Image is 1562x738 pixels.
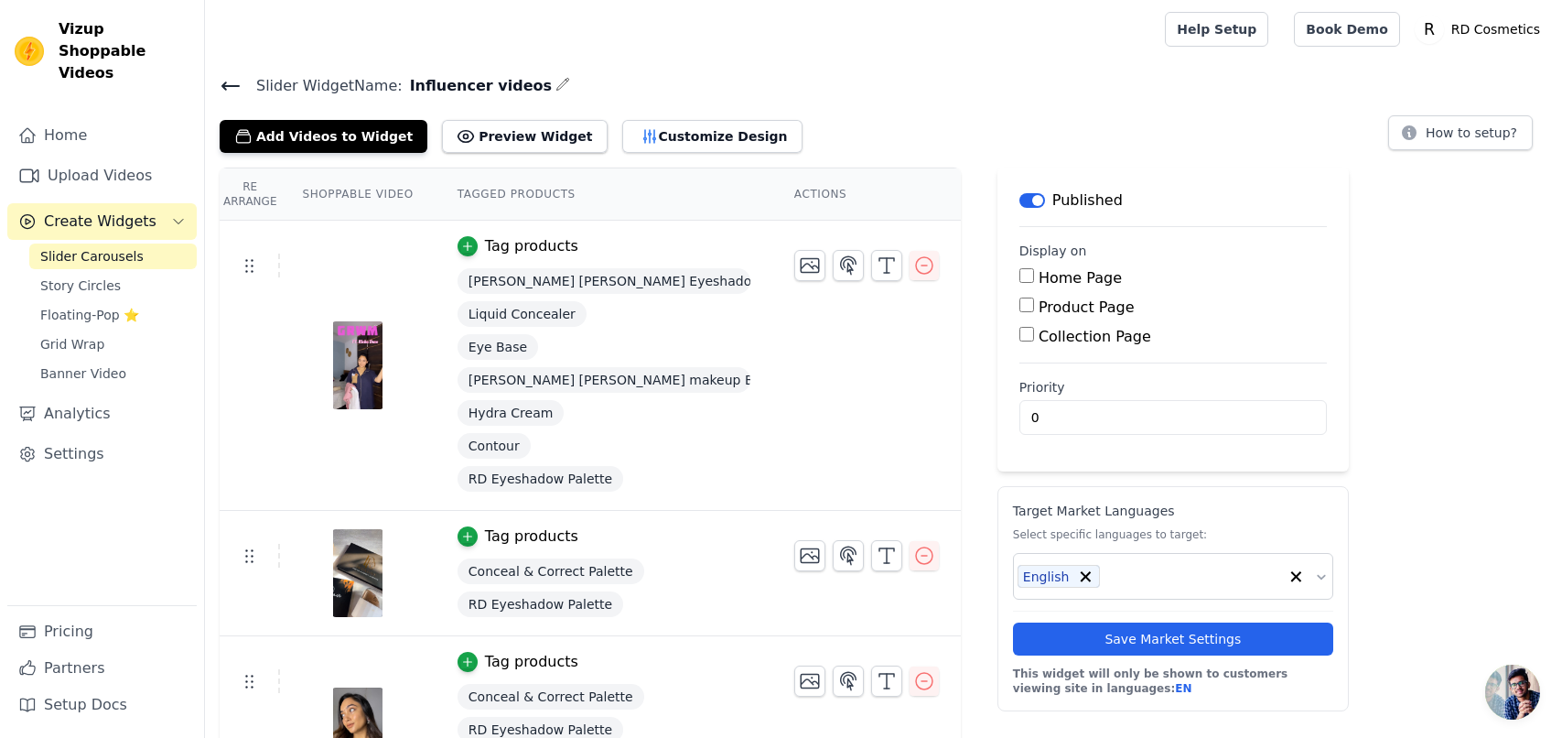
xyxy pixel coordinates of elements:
[1019,378,1327,396] label: Priority
[458,235,578,257] button: Tag products
[403,75,552,97] span: Influencer videos
[485,235,578,257] div: Tag products
[29,361,197,386] a: Banner Video
[332,321,383,409] img: tn-ca81666c61844382ba51cefcf90f21e7.png
[1388,128,1533,146] a: How to setup?
[436,168,772,221] th: Tagged Products
[458,526,578,548] button: Tag products
[1294,12,1399,47] a: Book Demo
[40,335,104,353] span: Grid Wrap
[485,651,578,673] div: Tag products
[458,559,644,584] span: Conceal & Correct Palette
[7,613,197,650] a: Pricing
[44,211,156,233] span: Create Widgets
[1175,682,1191,695] strong: EN
[280,168,435,221] th: Shoppable Video
[458,301,587,327] span: Liquid Concealer
[220,120,427,153] button: Add Videos to Widget
[772,168,961,221] th: Actions
[458,651,578,673] button: Tag products
[442,120,607,153] button: Preview Widget
[220,168,280,221] th: Re Arrange
[29,302,197,328] a: Floating-Pop ⭐
[1013,667,1287,695] strong: This widget will only be shown to customers viewing site in languages:
[1485,665,1540,720] div: Open chat
[794,540,825,571] button: Change Thumbnail
[458,400,565,426] span: Hydra Cream
[7,436,197,472] a: Settings
[40,364,126,383] span: Banner Video
[15,37,44,66] img: Vizup
[29,273,197,298] a: Story Circles
[458,433,531,459] span: Contour
[29,244,197,269] a: Slider Carousels
[1415,13,1547,46] button: R RD Cosmetics
[1039,298,1135,316] label: Product Page
[1019,242,1087,260] legend: Display on
[1424,20,1435,38] text: R
[458,591,623,617] span: RD Eyeshadow Palette
[1444,13,1547,46] p: RD Cosmetics
[1013,527,1333,542] p: Select specific languages to target:
[59,18,189,84] span: Vizup Shoppable Videos
[794,250,825,281] button: Change Thumbnail
[622,120,803,153] button: Customize Design
[458,268,750,294] span: [PERSON_NAME] [PERSON_NAME] Eyeshadow Palette and Hydra Cream Combo
[794,666,825,697] button: Change Thumbnail
[1023,566,1070,587] span: English
[1013,623,1333,656] button: Save Market Settings
[458,684,644,710] span: Conceal & Correct Palette
[1052,190,1123,212] p: Published
[242,75,403,97] span: Slider Widget Name:
[1039,269,1122,287] label: Home Page
[485,526,578,548] div: Tag products
[1039,328,1151,345] label: Collection Page
[458,334,538,360] span: Eye Base
[7,203,197,240] button: Create Widgets
[1388,115,1533,150] button: How to setup?
[7,687,197,723] a: Setup Docs
[40,277,121,295] span: Story Circles
[1013,502,1333,520] p: Target Market Languages
[7,396,197,432] a: Analytics
[7,157,197,194] a: Upload Videos
[555,73,570,98] div: Edit Name
[40,306,139,324] span: Floating-Pop ⭐
[332,529,383,617] img: tn-bc94a62e92eb4df5b8b5ccaba944c3f1.png
[7,117,197,154] a: Home
[40,247,144,266] span: Slider Carousels
[458,466,623,492] span: RD Eyeshadow Palette
[7,650,197,687] a: Partners
[1165,12,1268,47] a: Help Setup
[29,331,197,357] a: Grid Wrap
[458,367,750,393] span: [PERSON_NAME] [PERSON_NAME] makeup Blender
